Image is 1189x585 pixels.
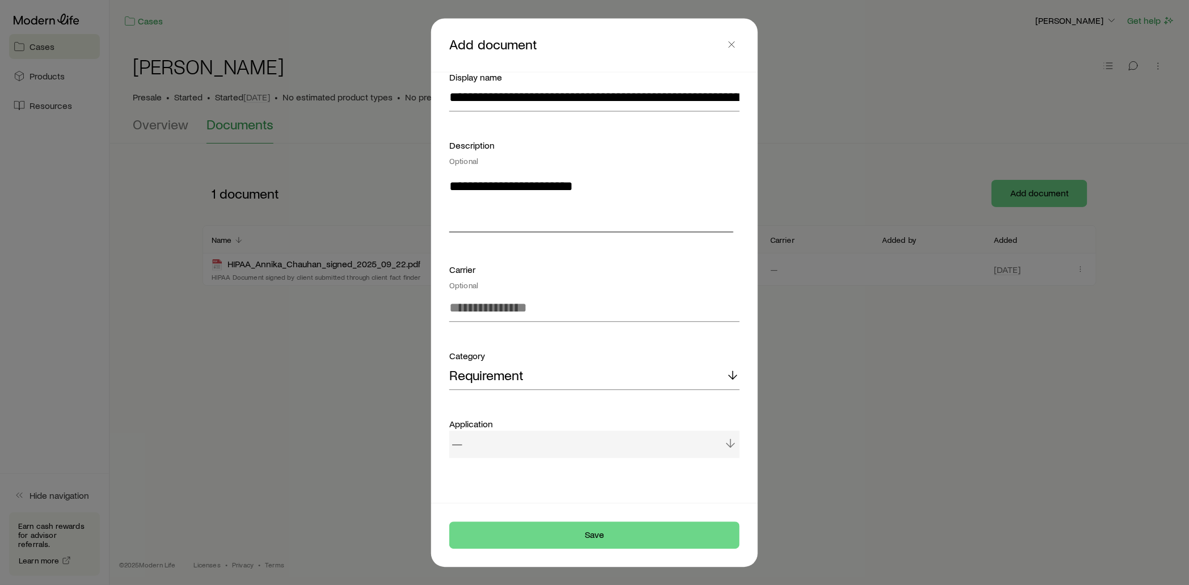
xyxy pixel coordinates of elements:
[449,417,740,431] div: Application
[449,281,740,290] div: Optional
[449,157,740,166] div: Optional
[449,70,740,84] div: Display name
[449,368,524,384] p: Requirement
[449,349,740,363] div: Category
[449,263,740,290] div: Carrier
[449,36,724,53] p: Add document
[449,138,740,166] div: Description
[449,521,740,549] button: Save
